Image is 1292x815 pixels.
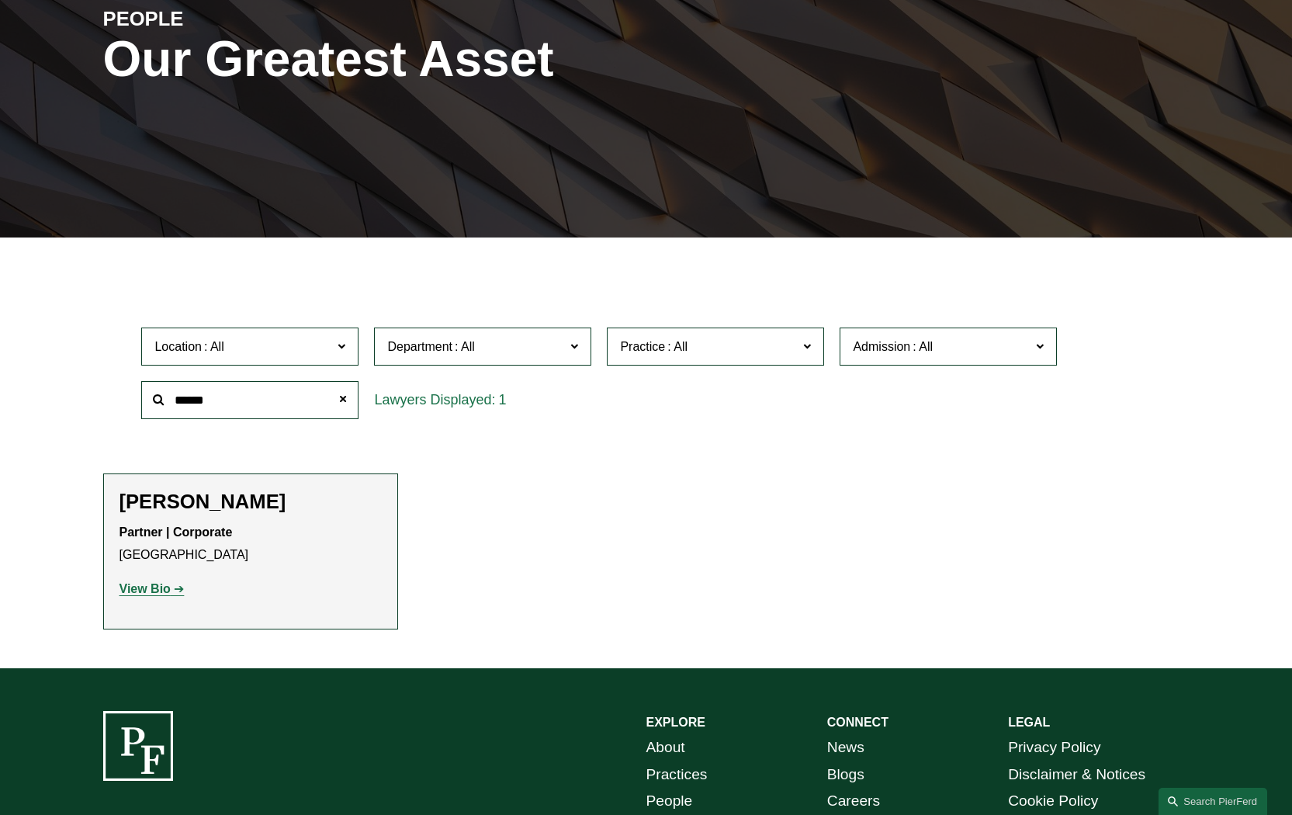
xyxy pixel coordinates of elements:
[1008,734,1100,761] a: Privacy Policy
[120,490,382,514] h2: [PERSON_NAME]
[120,582,171,595] strong: View Bio
[387,340,452,353] span: Department
[620,340,665,353] span: Practice
[646,716,705,729] strong: EXPLORE
[827,716,888,729] strong: CONNECT
[1008,788,1098,815] a: Cookie Policy
[827,734,864,761] a: News
[827,788,880,815] a: Careers
[1008,716,1050,729] strong: LEGAL
[1008,761,1145,789] a: Disclaimer & Notices
[499,392,507,407] span: 1
[853,340,910,353] span: Admission
[120,522,382,567] p: [GEOGRAPHIC_DATA]
[120,525,233,539] strong: Partner | Corporate
[827,761,864,789] a: Blogs
[646,761,708,789] a: Practices
[646,734,685,761] a: About
[103,31,827,88] h1: Our Greatest Asset
[103,6,375,31] h4: PEOPLE
[154,340,202,353] span: Location
[646,788,693,815] a: People
[120,582,185,595] a: View Bio
[1159,788,1267,815] a: Search this site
